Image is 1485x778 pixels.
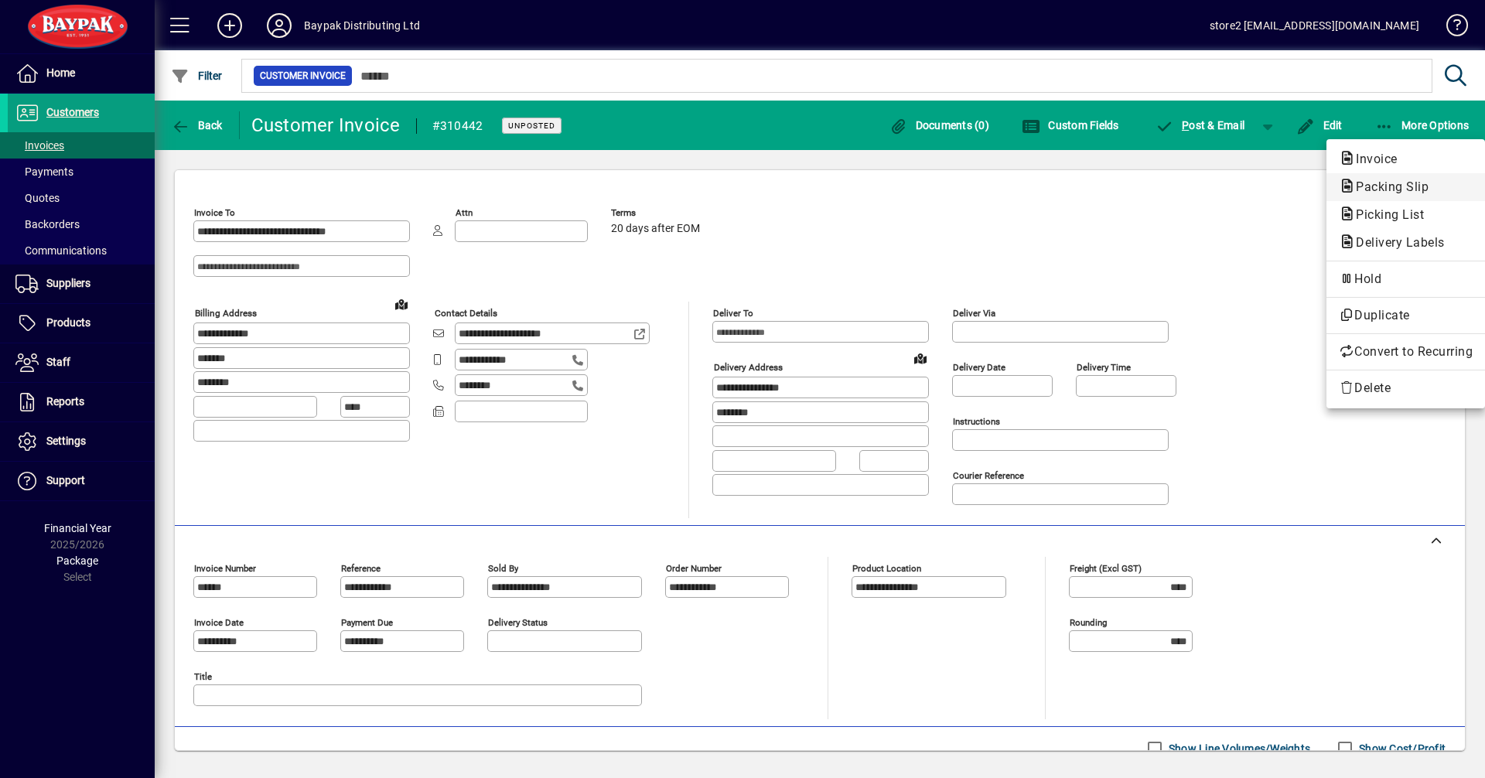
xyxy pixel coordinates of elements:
span: Picking List [1339,207,1432,222]
span: Packing Slip [1339,179,1436,194]
span: Invoice [1339,152,1405,166]
span: Delete [1339,379,1473,398]
span: Convert to Recurring [1339,343,1473,361]
span: Hold [1339,270,1473,288]
span: Delivery Labels [1339,235,1453,250]
span: Duplicate [1339,306,1473,325]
